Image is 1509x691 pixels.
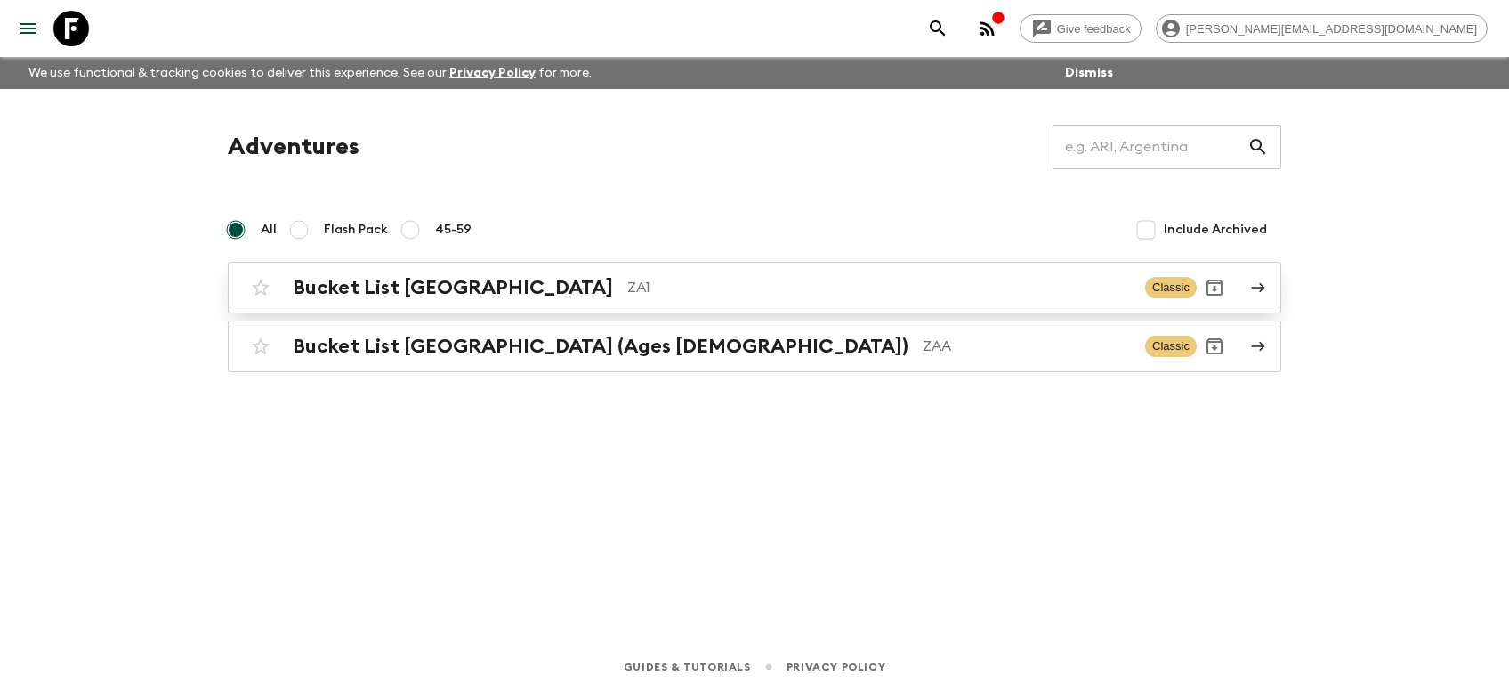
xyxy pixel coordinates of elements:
[1020,14,1142,43] a: Give feedback
[1061,61,1118,85] button: Dismiss
[293,276,613,299] h2: Bucket List [GEOGRAPHIC_DATA]
[435,221,472,239] span: 45-59
[624,657,751,677] a: Guides & Tutorials
[920,11,956,46] button: search adventures
[787,657,885,677] a: Privacy Policy
[228,321,1281,372] a: Bucket List [GEOGRAPHIC_DATA] (Ages [DEMOGRAPHIC_DATA])ZAAClassicArchive
[324,221,388,239] span: Flash Pack
[21,57,599,89] p: We use functional & tracking cookies to deliver this experience. See our for more.
[1047,22,1141,36] span: Give feedback
[1164,221,1267,239] span: Include Archived
[1145,336,1197,357] span: Classic
[228,262,1281,313] a: Bucket List [GEOGRAPHIC_DATA]ZA1ClassicArchive
[261,221,277,239] span: All
[1053,122,1247,172] input: e.g. AR1, Argentina
[11,11,46,46] button: menu
[1145,277,1197,298] span: Classic
[1176,22,1487,36] span: [PERSON_NAME][EMAIL_ADDRESS][DOMAIN_NAME]
[627,277,1131,298] p: ZA1
[1197,270,1232,305] button: Archive
[228,129,359,165] h1: Adventures
[1197,329,1232,364] button: Archive
[923,336,1131,357] p: ZAA
[1156,14,1488,43] div: [PERSON_NAME][EMAIL_ADDRESS][DOMAIN_NAME]
[293,335,908,358] h2: Bucket List [GEOGRAPHIC_DATA] (Ages [DEMOGRAPHIC_DATA])
[449,67,536,79] a: Privacy Policy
